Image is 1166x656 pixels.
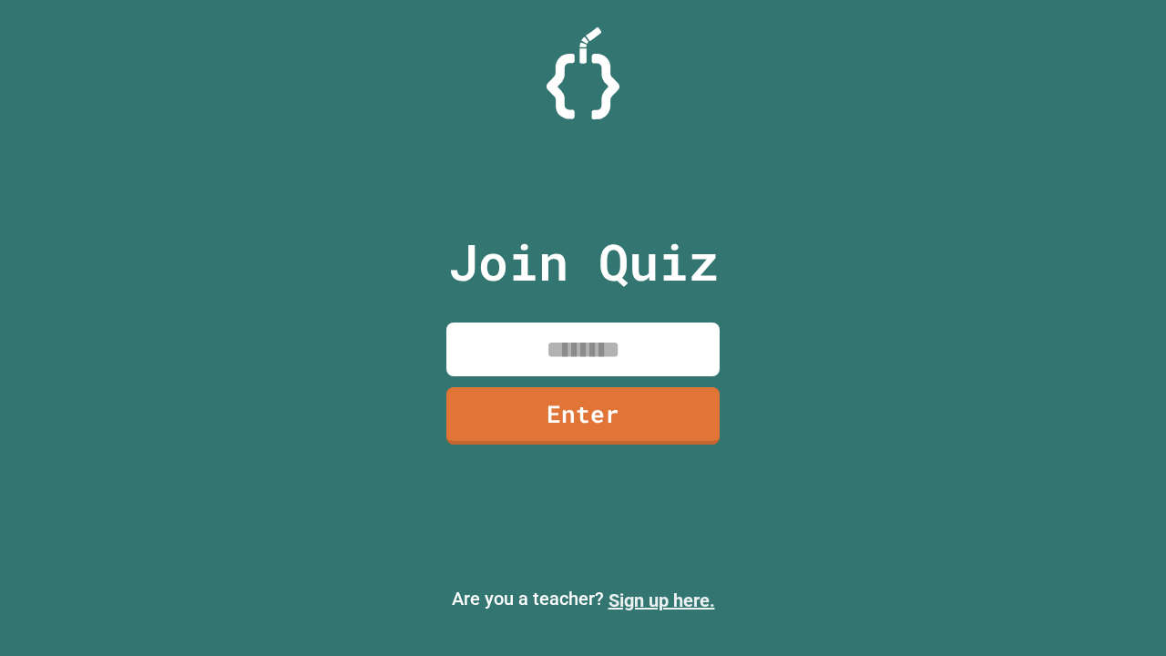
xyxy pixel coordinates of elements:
p: Are you a teacher? [15,585,1151,614]
iframe: chat widget [1089,583,1148,638]
img: Logo.svg [547,27,619,119]
iframe: chat widget [1015,504,1148,581]
p: Join Quiz [448,224,719,300]
a: Sign up here. [609,589,715,611]
a: Enter [446,387,720,445]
